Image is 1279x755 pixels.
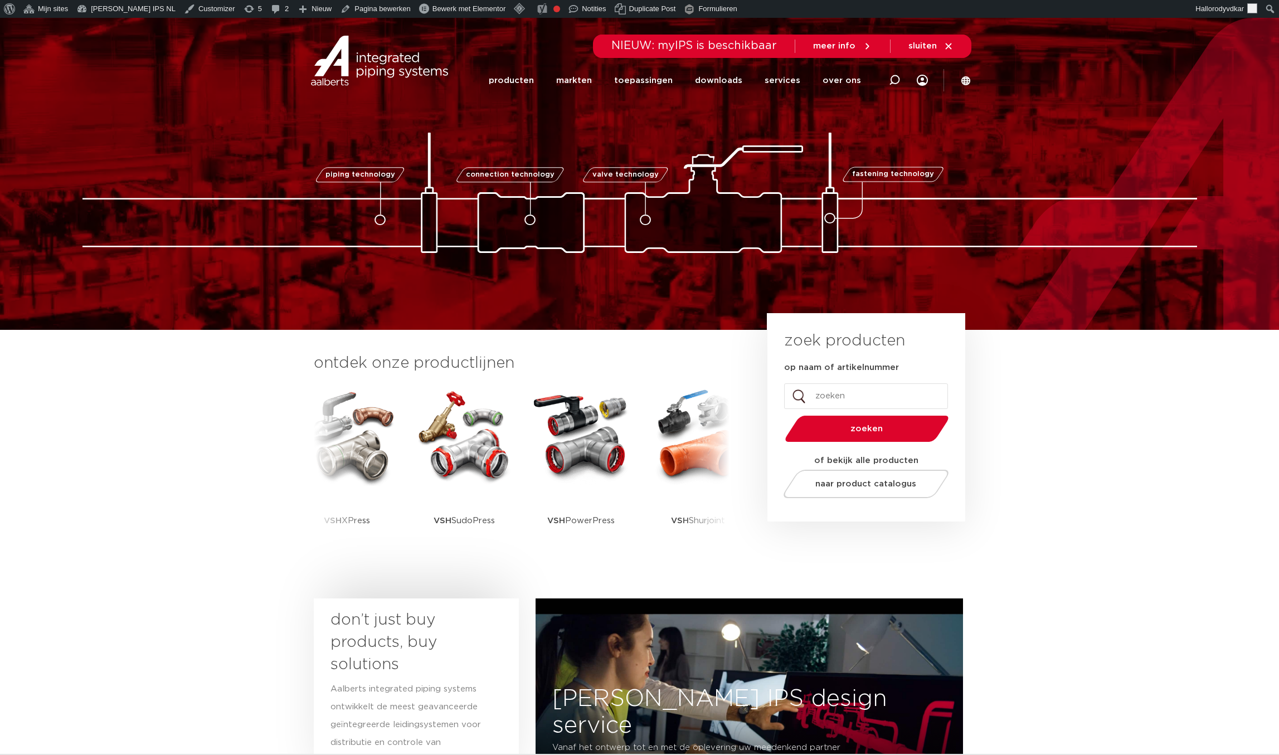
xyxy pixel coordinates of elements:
a: toepassingen [614,59,673,102]
label: op naam of artikelnummer [784,362,899,373]
nav: Menu [489,59,861,102]
span: valve technology [592,171,659,178]
h3: zoek producten [784,330,905,352]
a: meer info [813,41,872,51]
span: naar product catalogus [815,480,916,488]
h3: [PERSON_NAME] IPS design service [536,685,963,739]
a: markten [556,59,592,102]
strong: VSH [547,517,565,525]
div: Focus keyphrase niet ingevuld [553,6,560,12]
h3: ontdek onze productlijnen [314,352,730,374]
strong: VSH [434,517,451,525]
p: Shurjoint [671,486,725,556]
a: VSHSudoPress [414,386,514,556]
a: naar product catalogus [780,470,951,498]
span: Bewerk met Elementor [432,4,506,13]
strong: VSH [324,517,342,525]
strong: VSH [671,517,689,525]
button: zoeken [780,415,953,443]
span: piping technology [325,171,395,178]
input: zoeken [784,383,948,409]
p: SudoPress [434,486,495,556]
nav: Menu [917,57,928,103]
p: XPress [324,486,370,556]
span: meer info [813,42,855,50]
span: zoeken [814,425,920,433]
a: over ons [823,59,861,102]
a: downloads [695,59,742,102]
h3: don’t just buy products, buy solutions [330,609,482,676]
a: VSHShurjoint [648,386,748,556]
a: sluiten [908,41,954,51]
a: producten [489,59,534,102]
a: VSHXPress [297,386,397,556]
span: sluiten [908,42,937,50]
a: VSHPowerPress [531,386,631,556]
strong: of bekijk alle producten [814,456,918,465]
span: rodyvdkar [1212,4,1244,13]
span: fastening technology [852,171,934,178]
span: NIEUW: myIPS is beschikbaar [611,40,777,51]
a: services [765,59,800,102]
p: PowerPress [547,486,615,556]
span: connection technology [465,171,554,178]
